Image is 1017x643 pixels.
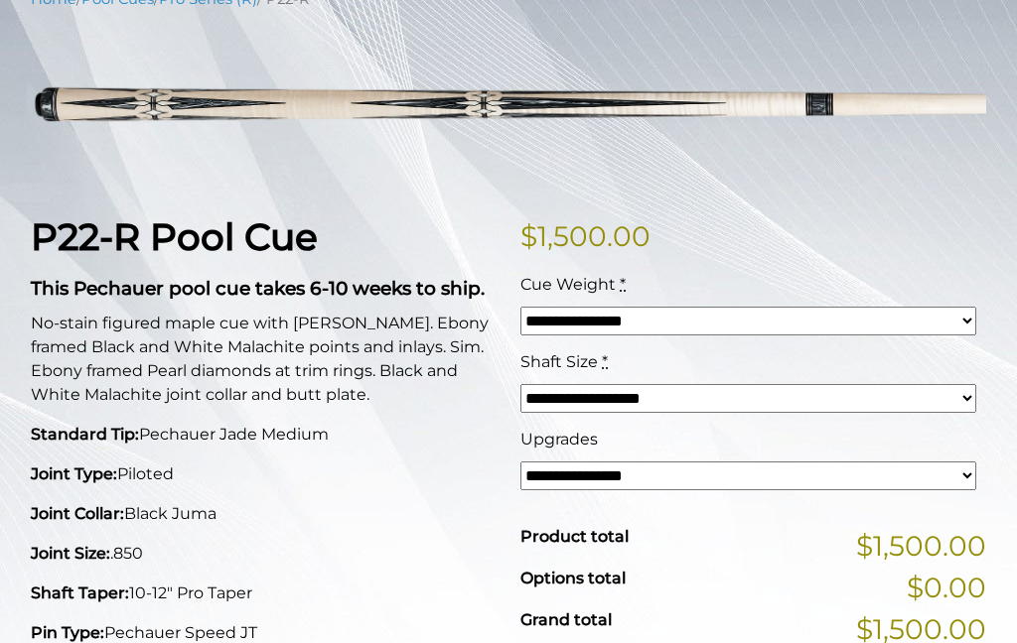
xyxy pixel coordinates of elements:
p: No-stain figured maple cue with [PERSON_NAME]. Ebony framed Black and White Malachite points and ... [31,312,497,407]
strong: Pin Type: [31,623,104,642]
strong: Joint Size: [31,544,110,563]
strong: Joint Type: [31,464,117,483]
abbr: required [602,352,608,371]
span: Cue Weight [520,275,616,294]
strong: Shaft Taper: [31,583,129,602]
span: Options total [520,569,626,587]
p: Piloted [31,462,497,486]
span: Grand total [520,610,612,629]
strong: P22-R Pool Cue [31,214,318,259]
strong: Standard Tip: [31,425,139,444]
img: p22-R.png [31,25,986,184]
p: 10-12" Pro Taper [31,581,497,605]
span: $0.00 [907,567,986,608]
span: Shaft Size [520,352,598,371]
strong: This Pechauer pool cue takes 6-10 weeks to ship. [31,277,485,300]
abbr: required [620,275,626,294]
strong: Joint Collar: [31,504,124,523]
p: Black Juma [31,502,497,526]
span: Product total [520,527,629,546]
span: $1,500.00 [856,525,986,567]
p: Pechauer Jade Medium [31,423,497,447]
p: .850 [31,542,497,566]
span: Upgrades [520,430,598,449]
bdi: 1,500.00 [520,219,651,253]
span: $ [520,219,537,253]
